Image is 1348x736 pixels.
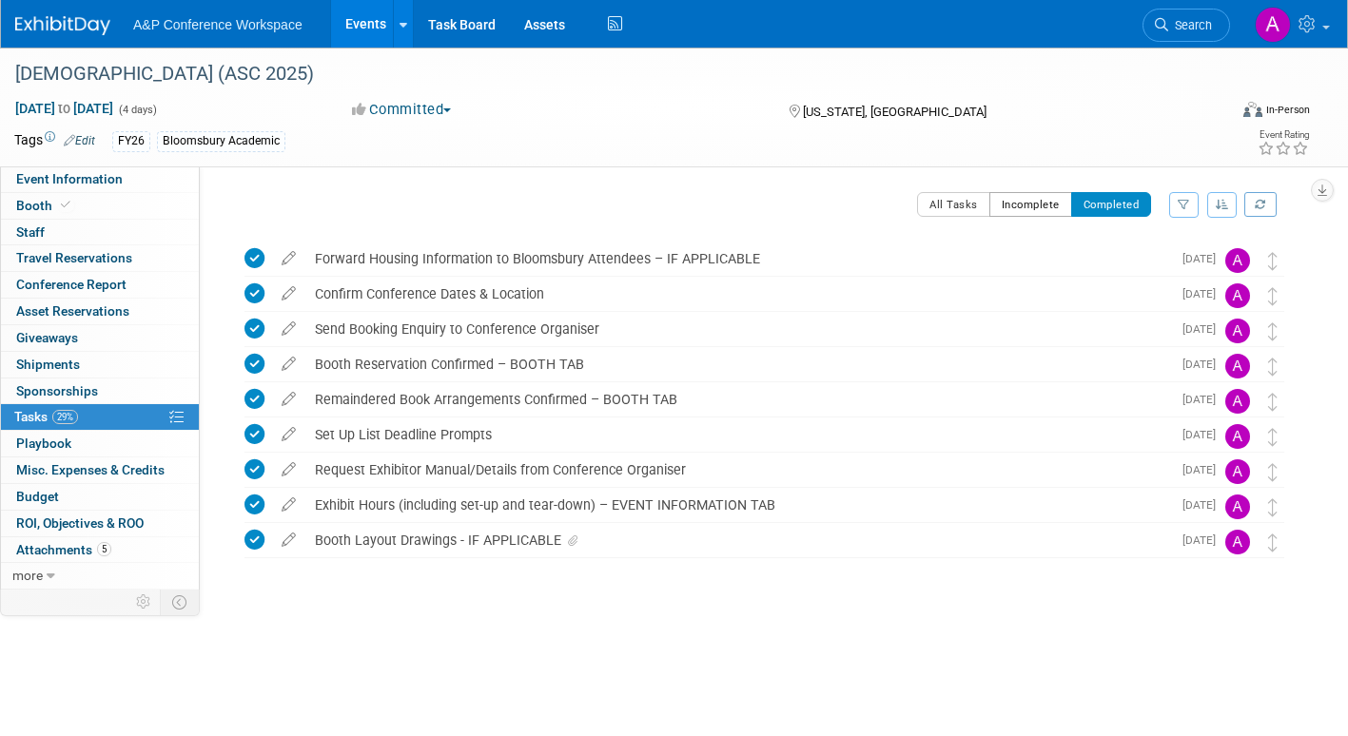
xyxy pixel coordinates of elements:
span: Search [1168,18,1212,32]
span: Staff [16,224,45,240]
img: Amanda Oney [1225,424,1250,449]
i: Move task [1268,322,1278,340]
td: Toggle Event Tabs [161,590,200,614]
span: Tasks [14,409,78,424]
i: Move task [1268,252,1278,270]
a: edit [272,250,305,267]
span: [DATE] [1182,533,1225,547]
a: edit [272,285,305,302]
a: Tasks29% [1,404,199,430]
div: Confirm Conference Dates & Location [305,278,1171,310]
button: Committed [345,100,459,120]
img: Amanda Oney [1225,248,1250,273]
div: Forward Housing Information to Bloomsbury Attendees – IF APPLICABLE [305,242,1171,275]
i: Move task [1268,463,1278,481]
img: Amanda Oney [1225,319,1250,343]
img: Amanda Oney [1225,494,1250,519]
span: [DATE] [1182,463,1225,476]
span: Giveaways [16,330,78,345]
a: Attachments5 [1,537,199,563]
a: Conference Report [1,272,199,298]
span: 5 [97,542,111,556]
span: [DATE] [1182,498,1225,512]
span: [DATE] [1182,428,1225,441]
i: Move task [1268,533,1278,552]
img: Amanda Oney [1225,459,1250,484]
a: more [1,563,199,589]
div: Booth Layout Drawings - IF APPLICABLE [305,524,1171,556]
span: Shipments [16,357,80,372]
a: Giveaways [1,325,199,351]
div: Send Booking Enquiry to Conference Organiser [305,313,1171,345]
div: Bloomsbury Academic [157,131,285,151]
a: edit [272,532,305,549]
a: edit [272,320,305,338]
a: Playbook [1,431,199,456]
span: ROI, Objectives & ROO [16,515,144,531]
img: Amanda Oney [1255,7,1291,43]
span: [DATE] [1182,322,1225,336]
i: Booth reservation complete [61,200,70,210]
span: Booth [16,198,74,213]
span: more [12,568,43,583]
button: All Tasks [917,192,990,217]
a: Travel Reservations [1,245,199,271]
span: [DATE] [1182,252,1225,265]
a: Misc. Expenses & Credits [1,457,199,483]
span: Playbook [16,436,71,451]
i: Move task [1268,428,1278,446]
span: [DATE] [1182,287,1225,300]
a: Asset Reservations [1,299,199,324]
img: Amanda Oney [1225,283,1250,308]
a: ROI, Objectives & ROO [1,511,199,536]
a: Booth [1,193,199,219]
a: Shipments [1,352,199,378]
span: Travel Reservations [16,250,132,265]
a: Search [1143,9,1230,42]
span: A&P Conference Workspace [133,17,303,32]
a: Event Information [1,166,199,192]
i: Move task [1268,287,1278,305]
div: In-Person [1265,103,1310,117]
i: Move task [1268,393,1278,411]
div: Event Format [1118,99,1310,127]
img: ExhibitDay [15,16,110,35]
div: Booth Reservation Confirmed – BOOTH TAB [305,348,1171,380]
img: Format-Inperson.png [1243,102,1262,117]
span: 29% [52,410,78,424]
div: FY26 [112,131,150,151]
a: Budget [1,484,199,510]
span: to [55,101,73,116]
div: [DEMOGRAPHIC_DATA] (ASC 2025) [9,57,1200,91]
img: Amanda Oney [1225,354,1250,378]
a: edit [272,426,305,443]
span: Misc. Expenses & Credits [16,462,165,477]
div: Remaindered Book Arrangements Confirmed – BOOTH TAB [305,383,1171,416]
span: Conference Report [16,277,127,292]
button: Completed [1071,192,1152,217]
a: edit [272,496,305,513]
span: [US_STATE], [GEOGRAPHIC_DATA] [803,105,987,119]
span: [DATE] [1182,393,1225,406]
span: Sponsorships [16,383,98,398]
span: Asset Reservations [16,303,129,319]
span: [DATE] [DATE] [14,100,114,117]
div: Set Up List Deadline Prompts [305,418,1171,451]
button: Incomplete [989,192,1072,217]
a: Sponsorships [1,378,199,404]
i: Move task [1268,498,1278,516]
i: Move task [1268,358,1278,376]
a: Refresh [1244,192,1277,217]
span: Attachments [16,542,111,557]
span: [DATE] [1182,358,1225,371]
div: Exhibit Hours (including set-up and tear-down) – EVENT INFORMATION TAB [305,489,1171,521]
img: Amanda Oney [1225,530,1250,554]
div: Event Rating [1258,130,1309,140]
td: Tags [14,130,95,152]
a: edit [272,356,305,373]
a: Staff [1,220,199,245]
div: Request Exhibitor Manual/Details from Conference Organiser [305,454,1171,486]
a: edit [272,391,305,408]
td: Personalize Event Tab Strip [127,590,161,614]
span: (4 days) [117,104,157,116]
